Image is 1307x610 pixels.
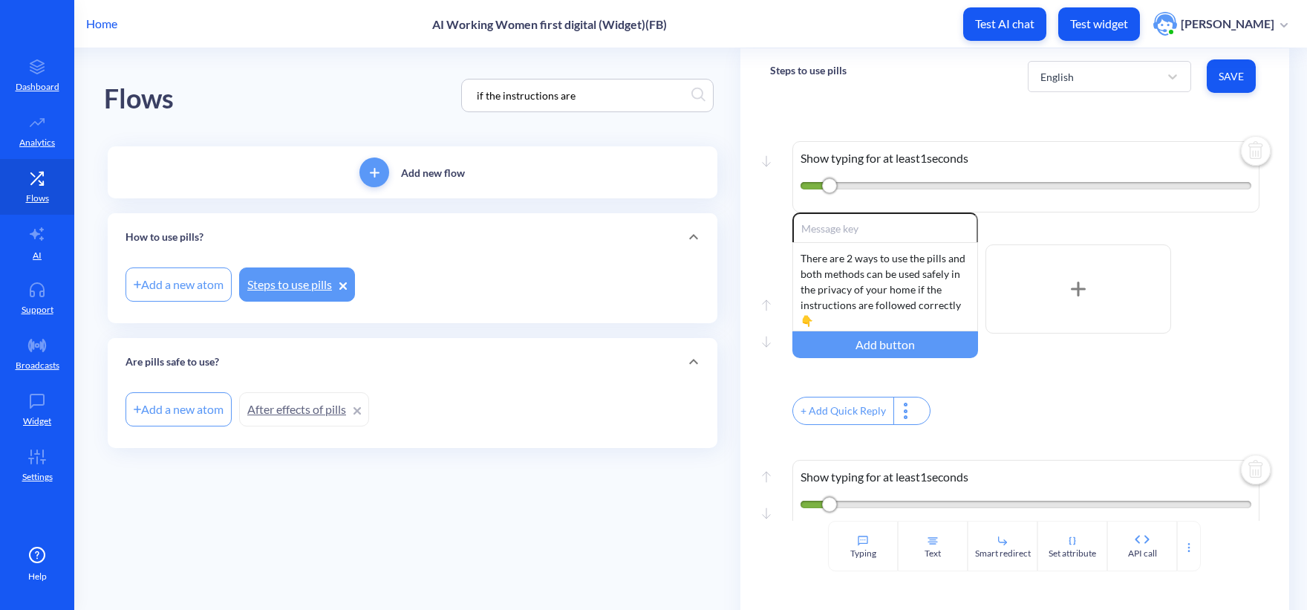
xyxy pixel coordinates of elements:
div: Smart redirect [975,547,1031,560]
div: Add a new atom [126,267,232,302]
div: Set attribute [1049,547,1096,560]
p: Flows [26,192,49,205]
input: Search [469,87,691,104]
div: Add button [792,331,978,358]
p: Steps to use pills [770,63,847,78]
button: add [359,158,389,187]
p: AI Working Women first digital (Widget)(FB) [432,17,667,31]
a: After effects of pills [239,392,369,426]
p: Show typing for at least 1 seconds [801,468,1251,486]
div: Text [925,547,941,560]
p: Dashboard [16,80,59,94]
input: Message key [792,212,978,242]
p: [PERSON_NAME] [1181,16,1274,32]
p: How to use pills? [126,230,203,245]
p: Add new flow [401,165,465,181]
img: user photo [1153,12,1177,36]
div: English [1040,68,1074,84]
div: Add a new atom [126,392,232,426]
p: Widget [23,415,51,428]
span: Help [28,570,47,583]
span: Save [1219,69,1244,84]
div: Are pills safe to use? [108,338,717,386]
p: Test AI chat [975,16,1034,31]
p: Are pills safe to use? [126,354,219,370]
p: Support [22,303,53,317]
p: Settings [22,470,53,484]
div: How to use pills? [108,213,717,261]
p: Home [86,15,117,33]
button: Test AI chat [963,7,1046,41]
a: Steps to use pills [239,267,355,302]
p: Test widget [1070,16,1128,31]
div: There are 2 ways to use the pills and both methods can be used safely in the privacy of your home... [792,242,978,331]
button: Save [1207,59,1256,93]
img: delete [1238,134,1274,170]
p: Show typing for at least 1 seconds [801,149,1251,167]
div: + Add Quick Reply [793,398,893,424]
p: Analytics [19,136,55,149]
button: user photo[PERSON_NAME] [1146,10,1295,37]
p: AI [33,249,42,262]
div: Flows [104,78,174,120]
button: Test widget [1058,7,1140,41]
img: delete [1238,453,1274,489]
p: Broadcasts [16,359,59,372]
div: Typing [850,547,876,560]
div: API call [1128,547,1157,560]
